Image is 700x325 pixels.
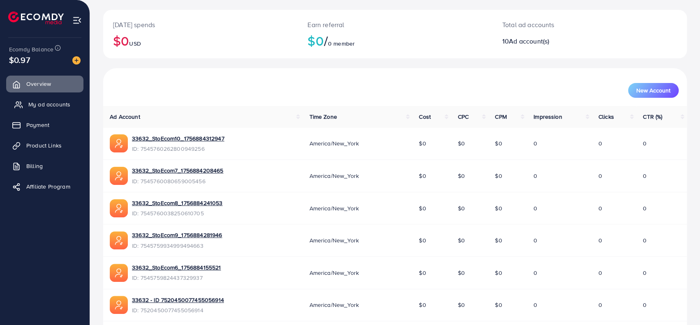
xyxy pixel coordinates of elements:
[132,134,224,143] a: 33632_StoEcom10_1756884312947
[72,56,81,65] img: image
[419,113,431,121] span: Cost
[72,16,82,25] img: menu
[6,76,83,92] a: Overview
[110,231,128,249] img: ic-ads-acc.e4c84228.svg
[419,269,426,277] span: $0
[113,33,288,48] h2: $0
[110,134,128,152] img: ic-ads-acc.e4c84228.svg
[598,236,602,244] span: 0
[110,113,140,121] span: Ad Account
[309,204,359,212] span: America/New_York
[110,199,128,217] img: ic-ads-acc.e4c84228.svg
[495,269,502,277] span: $0
[534,204,537,212] span: 0
[110,296,128,314] img: ic-ads-acc.e4c84228.svg
[598,204,602,212] span: 0
[419,301,426,309] span: $0
[6,117,83,133] a: Payment
[113,20,288,30] p: [DATE] spends
[419,139,426,148] span: $0
[324,31,328,50] span: /
[534,269,537,277] span: 0
[598,172,602,180] span: 0
[110,264,128,282] img: ic-ads-acc.e4c84228.svg
[457,236,464,244] span: $0
[132,231,222,239] a: 33632_StoEcom9_1756884281946
[495,172,502,180] span: $0
[457,204,464,212] span: $0
[6,137,83,154] a: Product Links
[309,139,359,148] span: America/New_York
[598,269,602,277] span: 0
[132,166,223,175] a: 33632_StoEcom7_1756884208465
[495,236,502,244] span: $0
[419,172,426,180] span: $0
[643,139,647,148] span: 0
[534,139,537,148] span: 0
[636,88,670,93] span: New Account
[132,263,221,272] a: 33632_StoEcom6_1756884155521
[628,83,679,98] button: New Account
[9,54,30,66] span: $0.97
[534,113,562,121] span: Impression
[598,301,602,309] span: 0
[6,178,83,195] a: Affiliate Program
[26,141,62,150] span: Product Links
[643,204,647,212] span: 0
[309,269,359,277] span: America/New_York
[457,269,464,277] span: $0
[419,236,426,244] span: $0
[643,172,647,180] span: 0
[419,204,426,212] span: $0
[509,37,549,46] span: Ad account(s)
[28,100,70,108] span: My ad accounts
[643,301,647,309] span: 0
[534,301,537,309] span: 0
[643,113,662,121] span: CTR (%)
[495,113,506,121] span: CPM
[643,236,647,244] span: 0
[598,139,602,148] span: 0
[132,209,222,217] span: ID: 7545760038250610705
[26,80,51,88] span: Overview
[309,301,359,309] span: America/New_York
[309,236,359,244] span: America/New_York
[643,269,647,277] span: 0
[307,20,482,30] p: Earn referral
[132,199,222,207] a: 33632_StoEcom8_1756884241053
[502,20,628,30] p: Total ad accounts
[132,296,224,304] a: 33632 - ID 7520450077455056914
[665,288,694,319] iframe: Chat
[307,33,482,48] h2: $0
[132,274,221,282] span: ID: 7545759824437329937
[132,145,224,153] span: ID: 7545760262800949256
[598,113,614,121] span: Clicks
[6,158,83,174] a: Billing
[132,306,224,314] span: ID: 7520450077455056914
[457,139,464,148] span: $0
[9,45,53,53] span: Ecomdy Balance
[495,204,502,212] span: $0
[26,182,70,191] span: Affiliate Program
[110,167,128,185] img: ic-ads-acc.e4c84228.svg
[534,172,537,180] span: 0
[26,162,43,170] span: Billing
[309,113,337,121] span: Time Zone
[534,236,537,244] span: 0
[129,39,141,48] span: USD
[457,301,464,309] span: $0
[495,301,502,309] span: $0
[26,121,49,129] span: Payment
[132,177,223,185] span: ID: 7545760080659005456
[8,12,64,24] img: logo
[309,172,359,180] span: America/New_York
[457,172,464,180] span: $0
[457,113,468,121] span: CPC
[328,39,355,48] span: 0 member
[132,242,222,250] span: ID: 7545759934999494663
[6,96,83,113] a: My ad accounts
[495,139,502,148] span: $0
[502,37,628,45] h2: 10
